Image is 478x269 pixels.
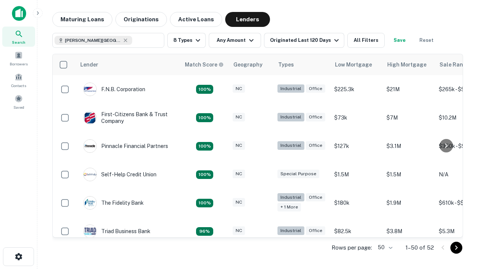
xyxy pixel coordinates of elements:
[274,54,330,75] th: Types
[330,160,383,189] td: $1.5M
[233,60,263,69] div: Geography
[80,60,98,69] div: Lender
[84,111,96,124] img: picture
[277,113,304,121] div: Industrial
[415,33,438,48] button: Reset
[225,12,270,27] button: Lenders
[185,61,222,69] h6: Match Score
[196,227,213,236] div: Matching Properties: 7, hasApolloMatch: undefined
[209,33,261,48] button: Any Amount
[450,242,462,254] button: Go to next page
[233,226,245,235] div: NC
[12,39,25,45] span: Search
[2,48,35,68] a: Borrowers
[229,54,274,75] th: Geography
[335,60,372,69] div: Low Mortgage
[196,170,213,179] div: Matching Properties: 11, hasApolloMatch: undefined
[278,60,294,69] div: Types
[52,12,112,27] button: Maturing Loans
[330,217,383,245] td: $82.5k
[332,243,372,252] p: Rows per page:
[277,226,304,235] div: Industrial
[383,189,435,217] td: $1.9M
[383,54,435,75] th: High Mortgage
[167,33,206,48] button: 8 Types
[306,193,325,202] div: Office
[383,132,435,160] td: $3.1M
[388,33,412,48] button: Save your search to get updates of matches that match your search criteria.
[264,33,344,48] button: Originated Last 120 Days
[330,132,383,160] td: $127k
[233,141,245,150] div: NC
[185,61,224,69] div: Capitalize uses an advanced AI algorithm to match your search with the best lender. The match sco...
[233,84,245,93] div: NC
[2,92,35,112] a: Saved
[406,243,434,252] p: 1–50 of 52
[115,12,167,27] button: Originations
[2,70,35,90] a: Contacts
[383,160,435,189] td: $1.5M
[83,168,156,181] div: Self-help Credit Union
[83,139,168,153] div: Pinnacle Financial Partners
[277,203,301,211] div: + 1 more
[330,103,383,132] td: $73k
[270,36,341,45] div: Originated Last 120 Days
[84,168,96,181] img: picture
[196,142,213,151] div: Matching Properties: 13, hasApolloMatch: undefined
[10,61,28,67] span: Borrowers
[306,141,325,150] div: Office
[11,83,26,89] span: Contacts
[233,170,245,178] div: NC
[277,170,319,178] div: Special Purpose
[330,75,383,103] td: $225.3k
[83,196,144,210] div: The Fidelity Bank
[347,33,385,48] button: All Filters
[84,140,96,152] img: picture
[84,83,96,96] img: picture
[76,54,180,75] th: Lender
[196,199,213,208] div: Matching Properties: 13, hasApolloMatch: undefined
[383,75,435,103] td: $21M
[13,104,24,110] span: Saved
[12,6,26,21] img: capitalize-icon.png
[233,198,245,207] div: NC
[2,27,35,47] a: Search
[83,83,145,96] div: F.n.b. Corporation
[196,85,213,94] div: Matching Properties: 9, hasApolloMatch: undefined
[233,113,245,121] div: NC
[277,84,304,93] div: Industrial
[441,209,478,245] iframe: Chat Widget
[65,37,121,44] span: [PERSON_NAME][GEOGRAPHIC_DATA], [GEOGRAPHIC_DATA]
[196,113,213,122] div: Matching Properties: 8, hasApolloMatch: undefined
[330,54,383,75] th: Low Mortgage
[387,60,426,69] div: High Mortgage
[306,84,325,93] div: Office
[330,189,383,217] td: $180k
[306,226,325,235] div: Office
[84,225,96,238] img: picture
[83,111,173,124] div: First-citizens Bank & Trust Company
[383,103,435,132] td: $7M
[306,113,325,121] div: Office
[277,141,304,150] div: Industrial
[277,193,304,202] div: Industrial
[83,225,150,238] div: Triad Business Bank
[180,54,229,75] th: Capitalize uses an advanced AI algorithm to match your search with the best lender. The match sco...
[383,217,435,245] td: $3.8M
[375,242,394,253] div: 50
[170,12,222,27] button: Active Loans
[84,197,96,209] img: picture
